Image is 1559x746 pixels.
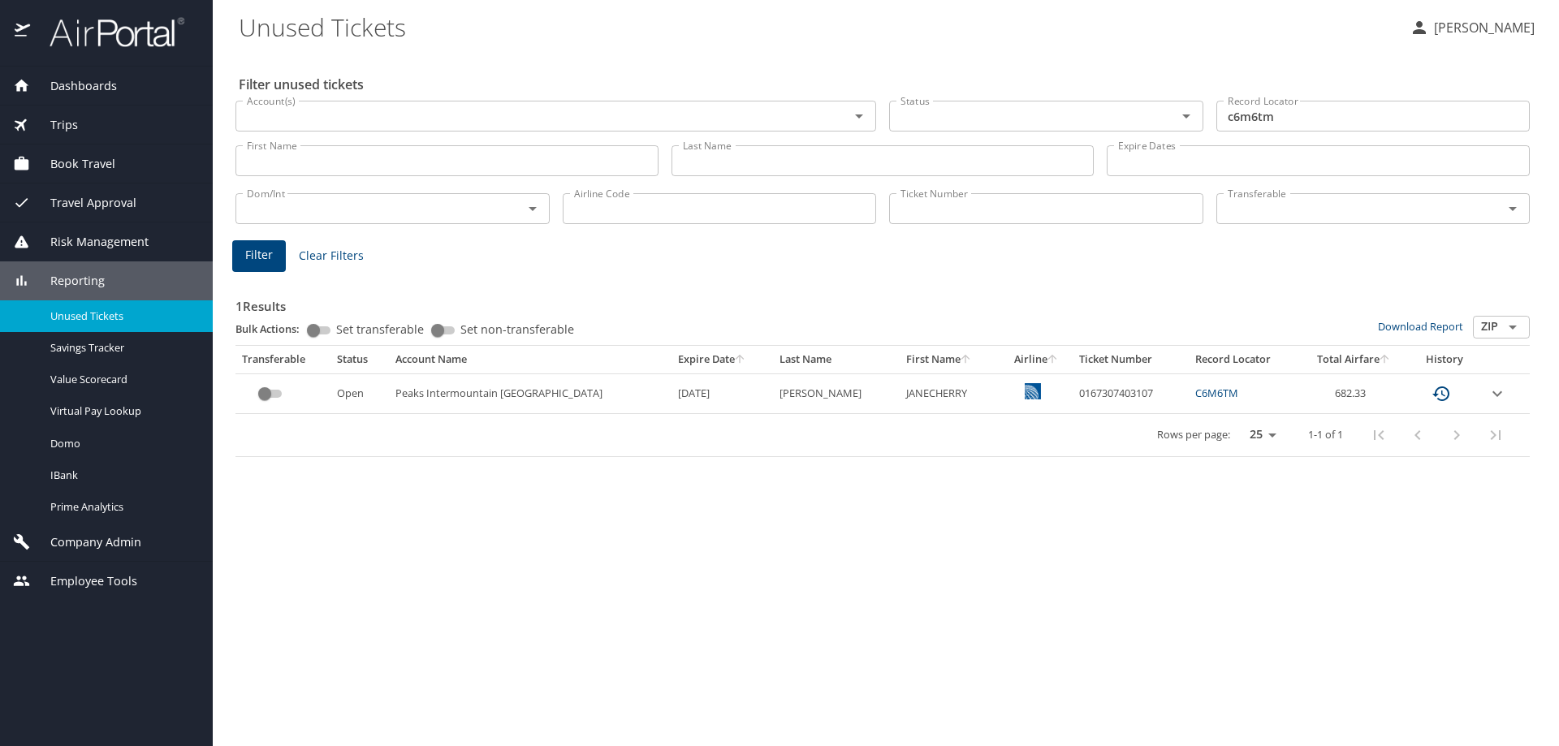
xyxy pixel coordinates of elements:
td: Peaks Intermountain [GEOGRAPHIC_DATA] [389,373,672,413]
th: Ticket Number [1073,346,1190,373]
th: History [1408,346,1481,373]
td: 0167307403107 [1073,373,1190,413]
span: Set non-transferable [460,324,574,335]
th: Status [330,346,388,373]
button: sort [735,355,746,365]
button: Open [1501,316,1524,339]
h2: Filter unused tickets [239,71,1533,97]
span: Filter [245,245,273,265]
th: Last Name [773,346,900,373]
h3: 1 Results [235,287,1530,316]
th: Total Airfare [1299,346,1408,373]
div: Transferable [242,352,324,367]
span: Book Travel [30,155,115,173]
td: 682.33 [1299,373,1408,413]
td: [PERSON_NAME] [773,373,900,413]
th: First Name [900,346,1000,373]
th: Airline [1000,346,1073,373]
span: Domo [50,436,193,451]
span: Reporting [30,272,105,290]
th: Expire Date [672,346,773,373]
span: Set transferable [336,324,424,335]
img: icon-airportal.png [15,16,32,48]
td: [DATE] [672,373,773,413]
button: Clear Filters [292,241,370,271]
span: Unused Tickets [50,308,193,324]
button: sort [961,355,972,365]
span: Travel Approval [30,194,136,212]
span: Dashboards [30,77,117,95]
table: custom pagination table [235,346,1530,457]
td: Open [330,373,388,413]
select: rows per page [1237,423,1282,447]
span: Prime Analytics [50,499,193,515]
button: [PERSON_NAME] [1403,13,1541,42]
span: Savings Tracker [50,340,193,356]
a: Download Report [1378,319,1463,334]
button: Open [1501,197,1524,220]
button: Open [848,105,870,127]
span: Value Scorecard [50,372,193,387]
h1: Unused Tickets [239,2,1397,52]
th: Account Name [389,346,672,373]
p: Bulk Actions: [235,321,313,336]
button: Open [1175,105,1198,127]
button: Open [521,197,544,220]
span: Trips [30,116,78,134]
button: expand row [1488,384,1507,403]
button: sort [1380,355,1391,365]
td: JANECHERRY [900,373,1000,413]
span: IBank [50,468,193,483]
span: Employee Tools [30,572,137,590]
p: [PERSON_NAME] [1429,18,1535,37]
button: Filter [232,240,286,272]
p: 1-1 of 1 [1308,429,1343,440]
span: Risk Management [30,233,149,251]
span: Company Admin [30,533,141,551]
button: sort [1047,355,1059,365]
img: airportal-logo.png [32,16,184,48]
p: Rows per page: [1157,429,1230,440]
img: United Airlines [1025,383,1041,399]
span: Clear Filters [299,246,364,266]
a: C6M6TM [1195,386,1238,400]
span: Virtual Pay Lookup [50,403,193,419]
th: Record Locator [1189,346,1299,373]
